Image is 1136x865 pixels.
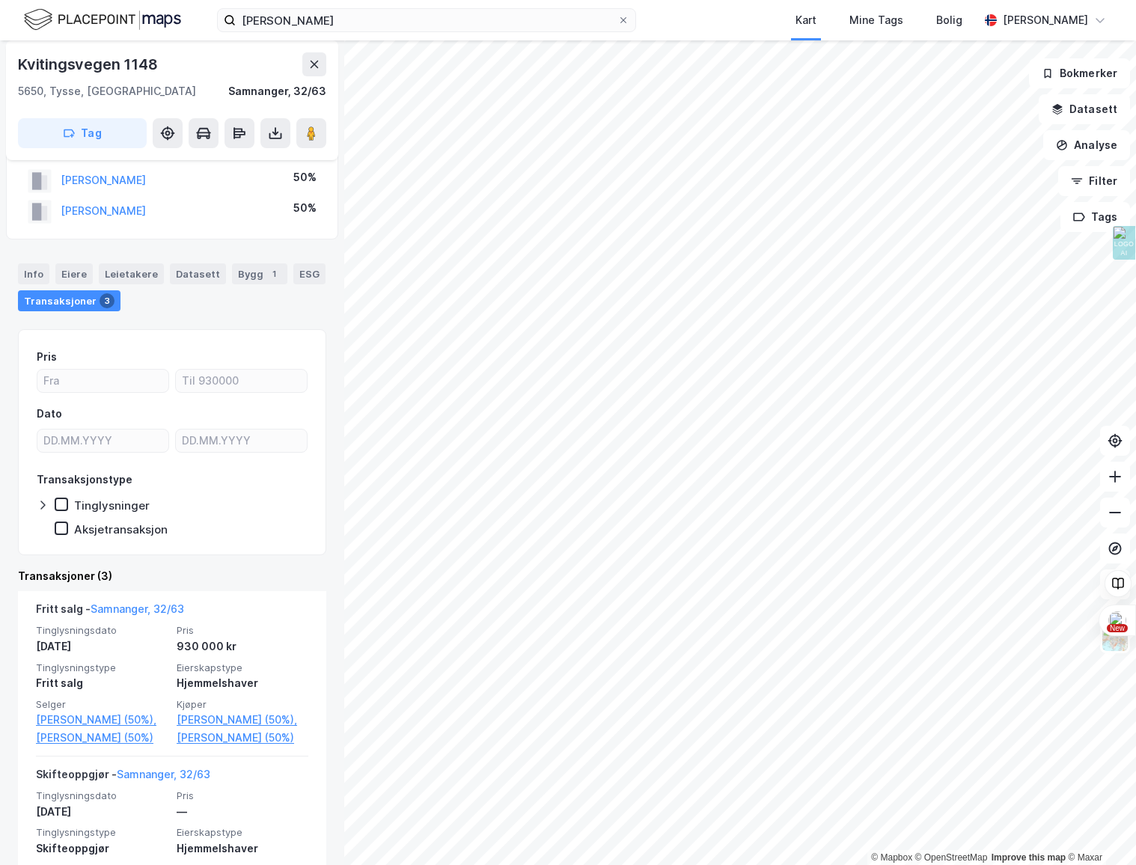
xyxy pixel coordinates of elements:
div: — [177,803,308,821]
div: Mine Tags [849,11,903,29]
a: Samnanger, 32/63 [91,602,184,615]
span: Tinglysningsdato [36,789,168,802]
div: Dato [37,405,62,423]
input: DD.MM.YYYY [176,430,307,452]
div: 50% [293,168,317,186]
iframe: Chat Widget [1061,793,1136,865]
div: Info [18,263,49,284]
span: Selger [36,698,168,711]
span: Tinglysningsdato [36,624,168,637]
input: Fra [37,370,168,392]
span: Eierskapstype [177,826,308,839]
div: 50% [293,199,317,217]
a: OpenStreetMap [915,852,988,863]
div: [DATE] [36,803,168,821]
div: Skifteoppgjør - [36,765,210,789]
div: 3 [100,293,114,308]
button: Bokmerker [1029,58,1130,88]
button: Tags [1060,202,1130,232]
a: [PERSON_NAME] (50%), [177,711,308,729]
span: Pris [177,789,308,802]
div: 930 000 kr [177,638,308,655]
img: logo.f888ab2527a4732fd821a326f86c7f29.svg [24,7,181,33]
div: Hjemmelshaver [177,674,308,692]
div: Eiere [55,263,93,284]
div: Kart [795,11,816,29]
div: 1 [266,266,281,281]
div: Transaksjonstype [37,471,132,489]
div: Bygg [232,263,287,284]
div: 5650, Tysse, [GEOGRAPHIC_DATA] [18,82,196,100]
div: Transaksjoner (3) [18,567,326,585]
button: Datasett [1039,94,1130,124]
div: [PERSON_NAME] [1003,11,1088,29]
input: Til 930000 [176,370,307,392]
button: Analyse [1043,130,1130,160]
a: [PERSON_NAME] (50%) [177,729,308,747]
a: [PERSON_NAME] (50%), [36,711,168,729]
span: Eierskapstype [177,661,308,674]
button: Filter [1058,166,1130,196]
button: Tag [18,118,147,148]
div: Tinglysninger [74,498,150,513]
div: Kontrollprogram for chat [1061,793,1136,865]
a: Improve this map [992,852,1066,863]
div: Pris [37,348,57,366]
div: Skifteoppgjør [36,840,168,858]
div: Kvitingsvegen 1148 [18,52,160,76]
span: Kjøper [177,698,308,711]
span: Tinglysningstype [36,826,168,839]
div: Leietakere [99,263,164,284]
input: Søk på adresse, matrikkel, gårdeiere, leietakere eller personer [236,9,617,31]
div: Datasett [170,263,226,284]
input: DD.MM.YYYY [37,430,168,452]
a: Samnanger, 32/63 [117,768,210,780]
div: Aksjetransaksjon [74,522,168,537]
div: Fritt salg [36,674,168,692]
div: [DATE] [36,638,168,655]
div: Bolig [936,11,962,29]
div: Samnanger, 32/63 [228,82,326,100]
a: Mapbox [871,852,912,863]
a: [PERSON_NAME] (50%) [36,729,168,747]
span: Tinglysningstype [36,661,168,674]
div: Hjemmelshaver [177,840,308,858]
div: Transaksjoner [18,290,120,311]
div: ESG [293,263,326,284]
span: Pris [177,624,308,637]
div: Fritt salg - [36,600,184,624]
